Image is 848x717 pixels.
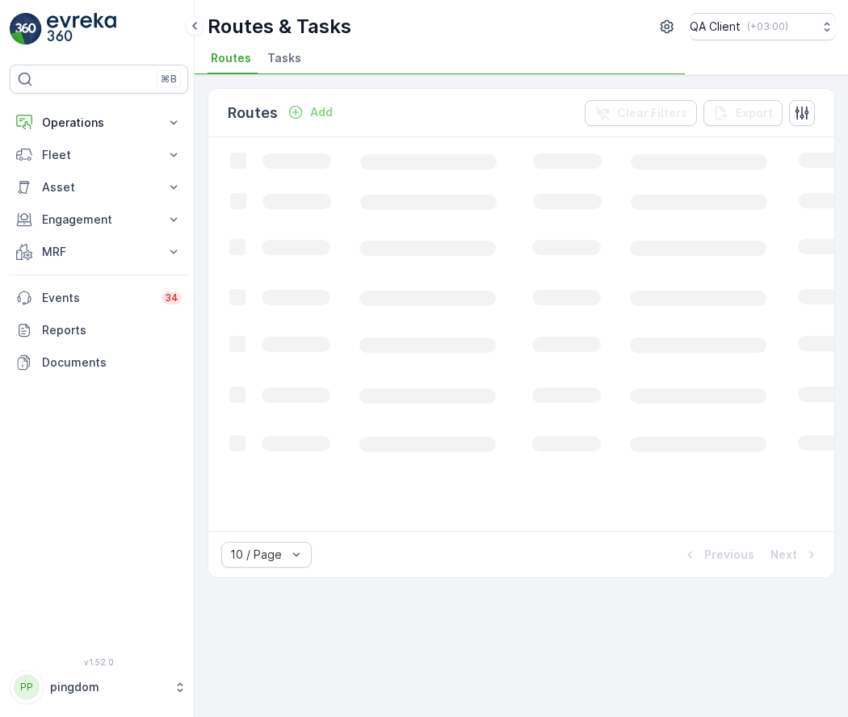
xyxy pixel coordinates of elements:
[10,236,188,268] button: MRF
[690,13,835,40] button: QA Client(+03:00)
[10,670,188,704] button: PPpingdom
[42,244,156,260] p: MRF
[703,100,783,126] button: Export
[10,314,188,346] a: Reports
[770,547,797,563] p: Next
[42,147,156,163] p: Fleet
[42,322,182,338] p: Reports
[10,13,42,45] img: logo
[747,20,788,33] p: ( +03:00 )
[10,346,188,379] a: Documents
[10,107,188,139] button: Operations
[10,139,188,171] button: Fleet
[42,115,156,131] p: Operations
[310,104,333,120] p: Add
[42,179,156,195] p: Asset
[42,290,152,306] p: Events
[704,547,754,563] p: Previous
[50,679,166,695] p: pingdom
[10,171,188,203] button: Asset
[208,14,351,40] p: Routes & Tasks
[10,657,188,667] span: v 1.52.0
[165,291,178,304] p: 34
[161,73,177,86] p: ⌘B
[680,545,756,564] button: Previous
[10,203,188,236] button: Engagement
[617,105,687,121] p: Clear Filters
[42,212,156,228] p: Engagement
[10,282,188,314] a: Events34
[228,102,278,124] p: Routes
[736,105,773,121] p: Export
[769,545,821,564] button: Next
[42,354,182,371] p: Documents
[47,13,116,45] img: logo_light-DOdMpM7g.png
[267,50,301,66] span: Tasks
[281,103,339,122] button: Add
[14,674,40,700] div: PP
[690,19,741,35] p: QA Client
[211,50,251,66] span: Routes
[585,100,697,126] button: Clear Filters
